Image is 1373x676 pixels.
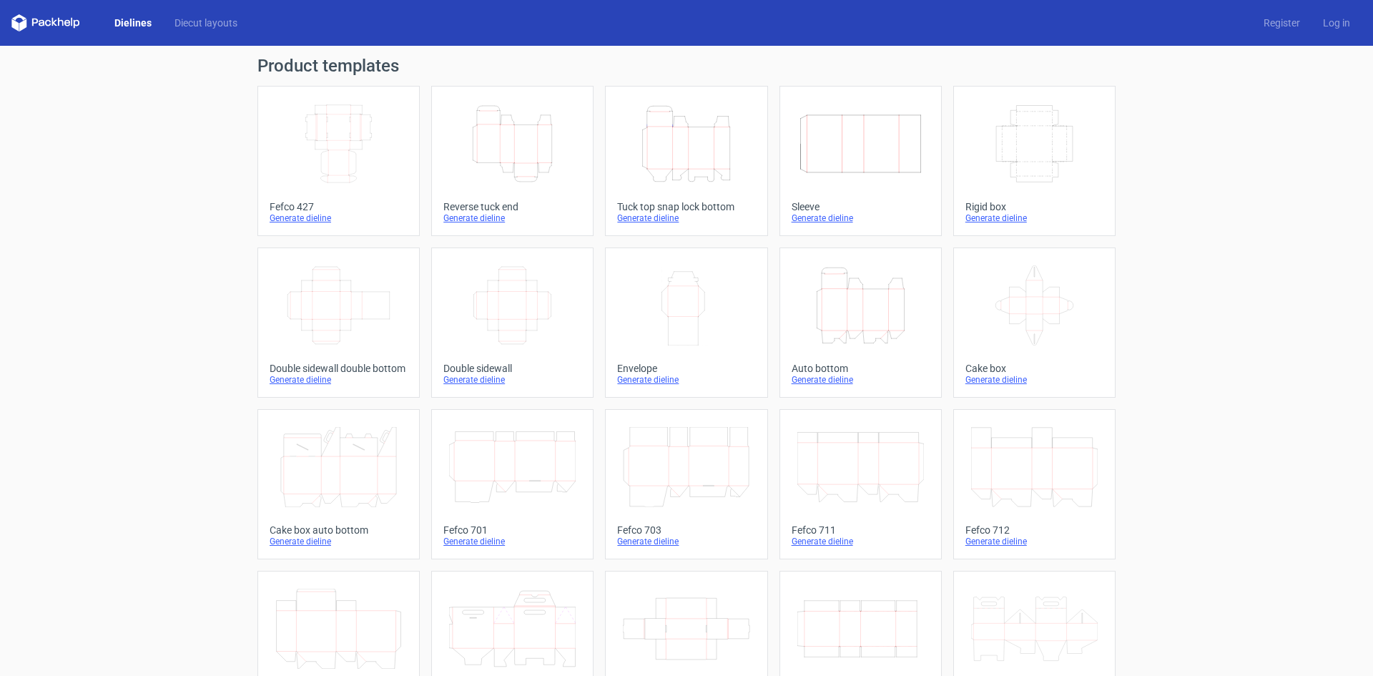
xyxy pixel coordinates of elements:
[270,374,408,386] div: Generate dieline
[779,248,942,398] a: Auto bottomGenerate dieline
[103,16,163,30] a: Dielines
[617,212,755,224] div: Generate dieline
[257,86,420,236] a: Fefco 427Generate dieline
[965,374,1103,386] div: Generate dieline
[617,374,755,386] div: Generate dieline
[257,248,420,398] a: Double sidewall double bottomGenerate dieline
[270,212,408,224] div: Generate dieline
[953,86,1116,236] a: Rigid boxGenerate dieline
[1252,16,1312,30] a: Register
[617,201,755,212] div: Tuck top snap lock bottom
[443,363,581,374] div: Double sidewall
[792,212,930,224] div: Generate dieline
[443,536,581,547] div: Generate dieline
[270,536,408,547] div: Generate dieline
[953,248,1116,398] a: Cake boxGenerate dieline
[617,536,755,547] div: Generate dieline
[270,201,408,212] div: Fefco 427
[270,524,408,536] div: Cake box auto bottom
[965,536,1103,547] div: Generate dieline
[605,248,767,398] a: EnvelopeGenerate dieline
[779,86,942,236] a: SleeveGenerate dieline
[605,409,767,559] a: Fefco 703Generate dieline
[792,363,930,374] div: Auto bottom
[779,409,942,559] a: Fefco 711Generate dieline
[443,374,581,386] div: Generate dieline
[443,201,581,212] div: Reverse tuck end
[792,374,930,386] div: Generate dieline
[965,201,1103,212] div: Rigid box
[257,57,1116,74] h1: Product templates
[270,363,408,374] div: Double sidewall double bottom
[965,212,1103,224] div: Generate dieline
[443,524,581,536] div: Fefco 701
[605,86,767,236] a: Tuck top snap lock bottomGenerate dieline
[1312,16,1362,30] a: Log in
[163,16,249,30] a: Diecut layouts
[431,409,594,559] a: Fefco 701Generate dieline
[431,248,594,398] a: Double sidewallGenerate dieline
[257,409,420,559] a: Cake box auto bottomGenerate dieline
[965,524,1103,536] div: Fefco 712
[443,212,581,224] div: Generate dieline
[617,524,755,536] div: Fefco 703
[965,363,1103,374] div: Cake box
[617,363,755,374] div: Envelope
[792,201,930,212] div: Sleeve
[792,524,930,536] div: Fefco 711
[953,409,1116,559] a: Fefco 712Generate dieline
[431,86,594,236] a: Reverse tuck endGenerate dieline
[792,536,930,547] div: Generate dieline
